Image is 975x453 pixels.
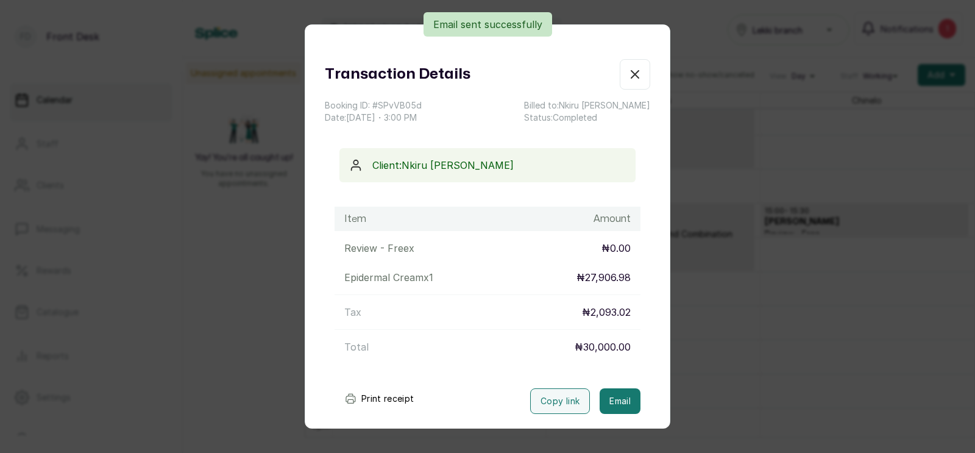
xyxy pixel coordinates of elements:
p: Date: [DATE] ・ 3:00 PM [325,112,422,124]
p: ₦0.00 [601,241,631,255]
h1: Item [344,212,366,226]
p: ₦2,093.02 [582,305,631,319]
p: Email sent successfully [433,17,542,32]
p: Client: Nkiru [PERSON_NAME] [372,158,626,173]
p: Billed to: Nkiru [PERSON_NAME] [524,99,650,112]
button: Copy link [530,388,590,414]
p: Total [344,340,369,354]
p: Status: Completed [524,112,650,124]
p: ₦30,000.00 [575,340,631,354]
h1: Transaction Details [325,63,470,85]
p: Review - Free x [344,241,414,255]
p: Epidermal Cream x 1 [344,270,433,285]
button: Email [600,388,640,414]
h1: Amount [594,212,631,226]
p: Tax [344,305,361,319]
p: Booking ID: # SPvVB05d [325,99,422,112]
p: ₦27,906.98 [576,270,631,285]
button: Print receipt [335,387,424,411]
